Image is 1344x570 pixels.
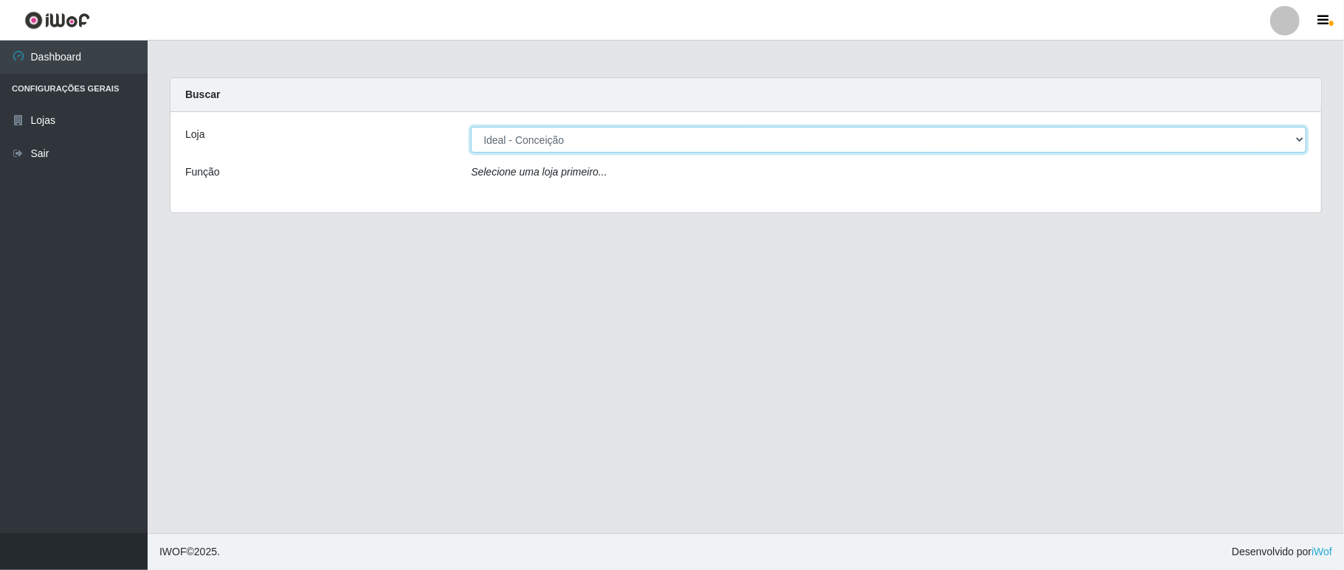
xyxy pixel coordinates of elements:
[159,544,220,560] span: © 2025 .
[24,11,90,29] img: CoreUI Logo
[1232,544,1332,560] span: Desenvolvido por
[159,546,187,557] span: IWOF
[1312,546,1332,557] a: iWof
[185,127,204,142] label: Loja
[471,166,607,178] i: Selecione uma loja primeiro...
[185,88,220,100] strong: Buscar
[185,164,220,180] label: Função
